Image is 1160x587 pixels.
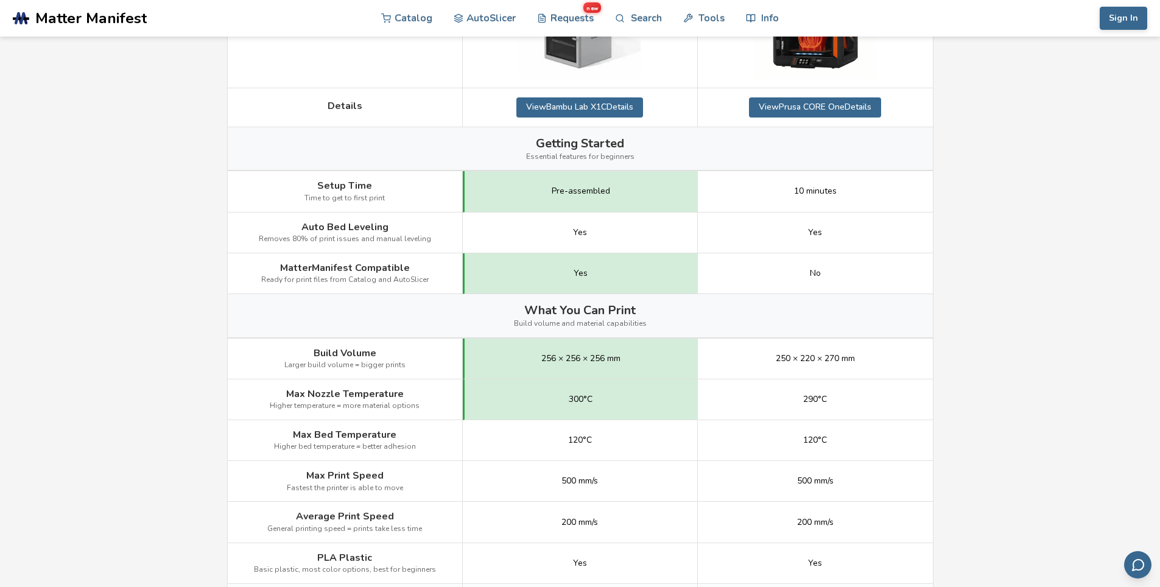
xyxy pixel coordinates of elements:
[776,354,855,364] span: 250 × 220 × 270 mm
[261,276,429,284] span: Ready for print files from Catalog and AutoSlicer
[274,443,416,451] span: Higher bed temperature = better adhesion
[536,136,624,150] span: Getting Started
[280,262,410,273] span: MatterManifest Compatible
[574,269,588,278] span: Yes
[284,361,406,370] span: Larger build volume = bigger prints
[568,435,592,445] span: 120°C
[808,558,822,568] span: Yes
[254,566,436,574] span: Basic plastic, most color options, best for beginners
[259,235,431,244] span: Removes 80% of print issues and manual leveling
[803,435,827,445] span: 120°C
[526,153,634,161] span: Essential features for beginners
[306,470,384,481] span: Max Print Speed
[808,228,822,237] span: Yes
[573,228,587,237] span: Yes
[569,395,592,404] span: 300°C
[516,97,643,117] a: ViewBambu Lab X1CDetails
[797,476,834,486] span: 500 mm/s
[317,180,372,191] span: Setup Time
[314,348,376,359] span: Build Volume
[35,10,147,27] span: Matter Manifest
[301,222,388,233] span: Auto Bed Leveling
[317,552,372,563] span: PLA Plastic
[797,518,834,527] span: 200 mm/s
[583,2,601,13] span: new
[514,320,647,328] span: Build volume and material capabilities
[541,354,620,364] span: 256 × 256 × 256 mm
[267,525,422,533] span: General printing speed = prints take less time
[328,100,362,111] span: Details
[304,194,385,203] span: Time to get to first print
[561,518,598,527] span: 200 mm/s
[1124,551,1151,578] button: Send feedback via email
[286,388,404,399] span: Max Nozzle Temperature
[749,97,881,117] a: ViewPrusa CORE OneDetails
[803,395,827,404] span: 290°C
[552,186,610,196] span: Pre-assembled
[810,269,821,278] span: No
[561,476,598,486] span: 500 mm/s
[794,186,837,196] span: 10 minutes
[524,303,636,317] span: What You Can Print
[270,402,420,410] span: Higher temperature = more material options
[1100,7,1147,30] button: Sign In
[293,429,396,440] span: Max Bed Temperature
[573,558,587,568] span: Yes
[287,484,403,493] span: Fastest the printer is able to move
[296,511,394,522] span: Average Print Speed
